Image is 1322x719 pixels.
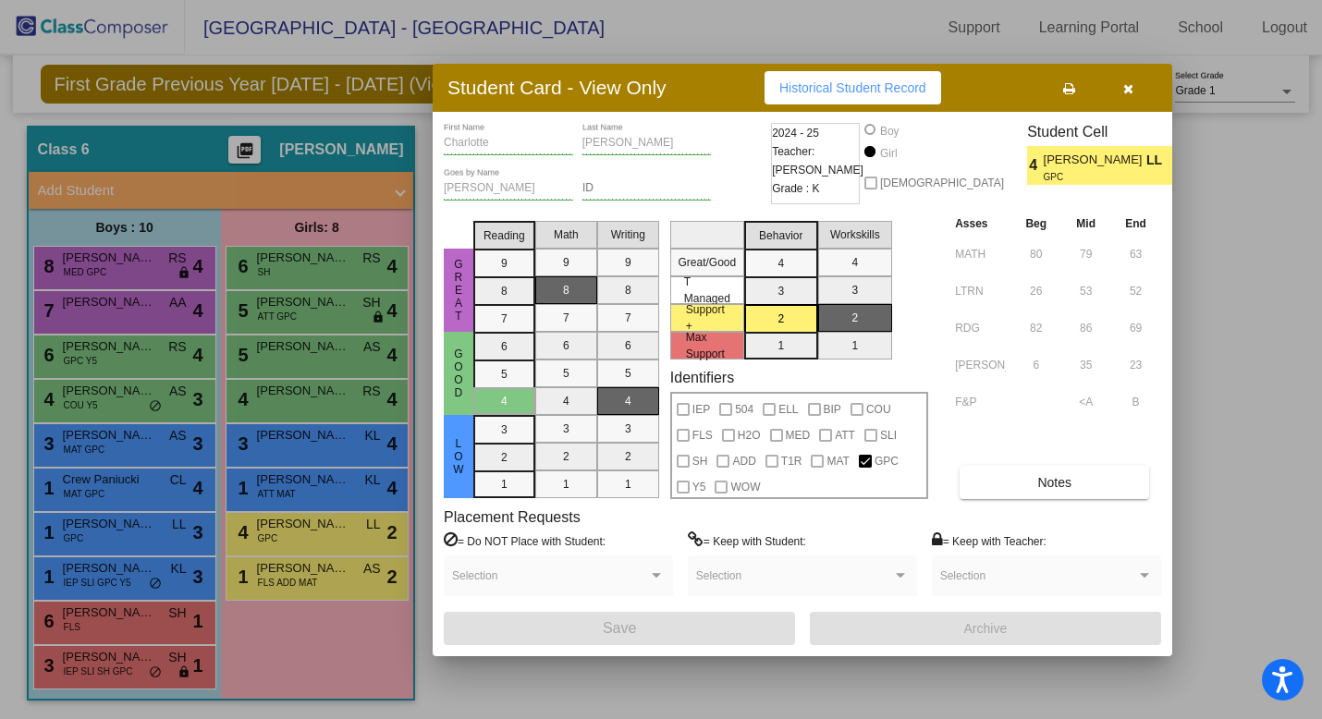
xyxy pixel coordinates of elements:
[692,424,713,446] span: FLS
[1146,151,1172,170] span: LL
[444,612,795,645] button: Save
[447,76,667,99] h3: Student Card - View Only
[835,424,855,446] span: ATT
[450,258,467,323] span: Great
[735,398,753,420] span: 504
[810,612,1161,645] button: Archive
[1037,475,1071,490] span: Notes
[1010,213,1061,234] th: Beg
[955,240,1006,268] input: assessment
[732,450,755,472] span: ADD
[772,142,863,179] span: Teacher: [PERSON_NAME]
[955,277,1006,305] input: assessment
[444,508,581,526] label: Placement Requests
[450,347,467,399] span: Good
[444,182,573,195] input: goes by name
[955,351,1006,379] input: assessment
[964,621,1008,636] span: Archive
[692,476,706,498] span: Y5
[1027,123,1188,140] h3: Student Cell
[772,179,819,198] span: Grade : K
[692,398,710,420] span: IEP
[778,398,798,420] span: ELL
[1172,154,1188,177] span: 2
[955,388,1006,416] input: assessment
[880,424,897,446] span: SLI
[950,213,1010,234] th: Asses
[960,466,1149,499] button: Notes
[786,424,811,446] span: MED
[738,424,761,446] span: H2O
[826,450,849,472] span: MAT
[866,398,891,420] span: COU
[879,145,898,162] div: Girl
[765,71,941,104] button: Historical Student Record
[779,80,926,95] span: Historical Student Record
[450,437,467,476] span: Low
[1027,154,1043,177] span: 4
[444,531,606,550] label: = Do NOT Place with Student:
[688,531,806,550] label: = Keep with Student:
[603,620,636,636] span: Save
[730,476,760,498] span: WOW
[781,450,802,472] span: T1R
[880,172,1004,194] span: [DEMOGRAPHIC_DATA]
[692,450,708,472] span: SH
[875,450,899,472] span: GPC
[824,398,841,420] span: BIP
[1044,170,1133,184] span: GPC
[955,314,1006,342] input: assessment
[772,124,819,142] span: 2024 - 25
[1044,151,1146,170] span: [PERSON_NAME]
[670,369,734,386] label: Identifiers
[879,123,900,140] div: Boy
[932,531,1047,550] label: = Keep with Teacher:
[1061,213,1110,234] th: Mid
[1110,213,1161,234] th: End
